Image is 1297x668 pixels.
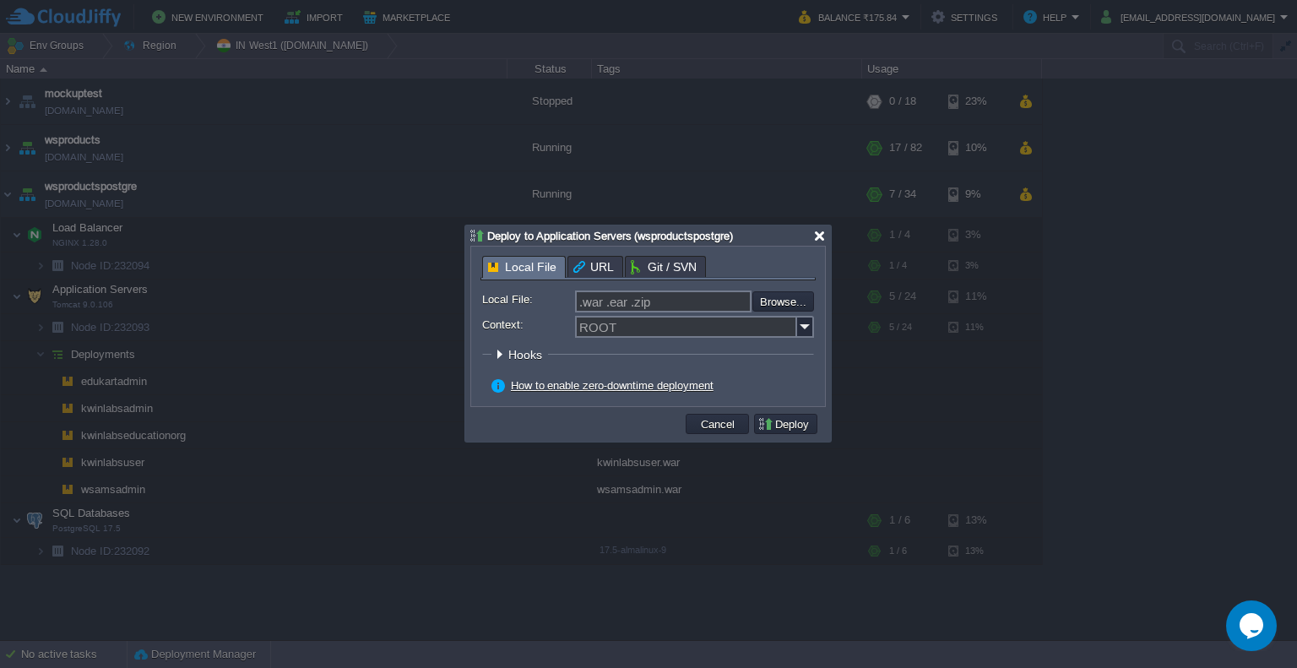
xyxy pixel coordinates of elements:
[487,230,733,242] span: Deploy to Application Servers (wsproductspostgre)
[482,316,573,334] label: Context:
[488,257,556,278] span: Local File
[631,257,697,277] span: Git / SVN
[508,348,546,361] span: Hooks
[1226,600,1280,651] iframe: chat widget
[696,416,740,432] button: Cancel
[511,379,714,392] a: How to enable zero-downtime deployment
[757,416,814,432] button: Deploy
[573,257,614,277] span: URL
[482,291,573,308] label: Local File:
